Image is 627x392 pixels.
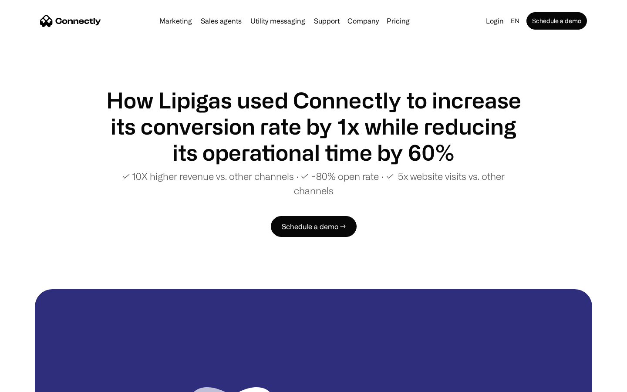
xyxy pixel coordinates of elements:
p: ✓ 10X higher revenue vs. other channels ∙ ✓ ~80% open rate ∙ ✓ 5x website visits vs. other channels [104,169,522,198]
a: Sales agents [197,17,245,24]
a: Login [482,15,507,27]
a: Schedule a demo [526,12,587,30]
a: Pricing [383,17,413,24]
a: Support [310,17,343,24]
a: Schedule a demo → [271,216,357,237]
a: Utility messaging [247,17,309,24]
a: Marketing [156,17,196,24]
ul: Language list [17,377,52,389]
div: Company [347,15,379,27]
aside: Language selected: English [9,376,52,389]
h1: How Lipigas used Connectly to increase its conversion rate by 1x while reducing its operational t... [104,87,522,166]
div: en [511,15,519,27]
